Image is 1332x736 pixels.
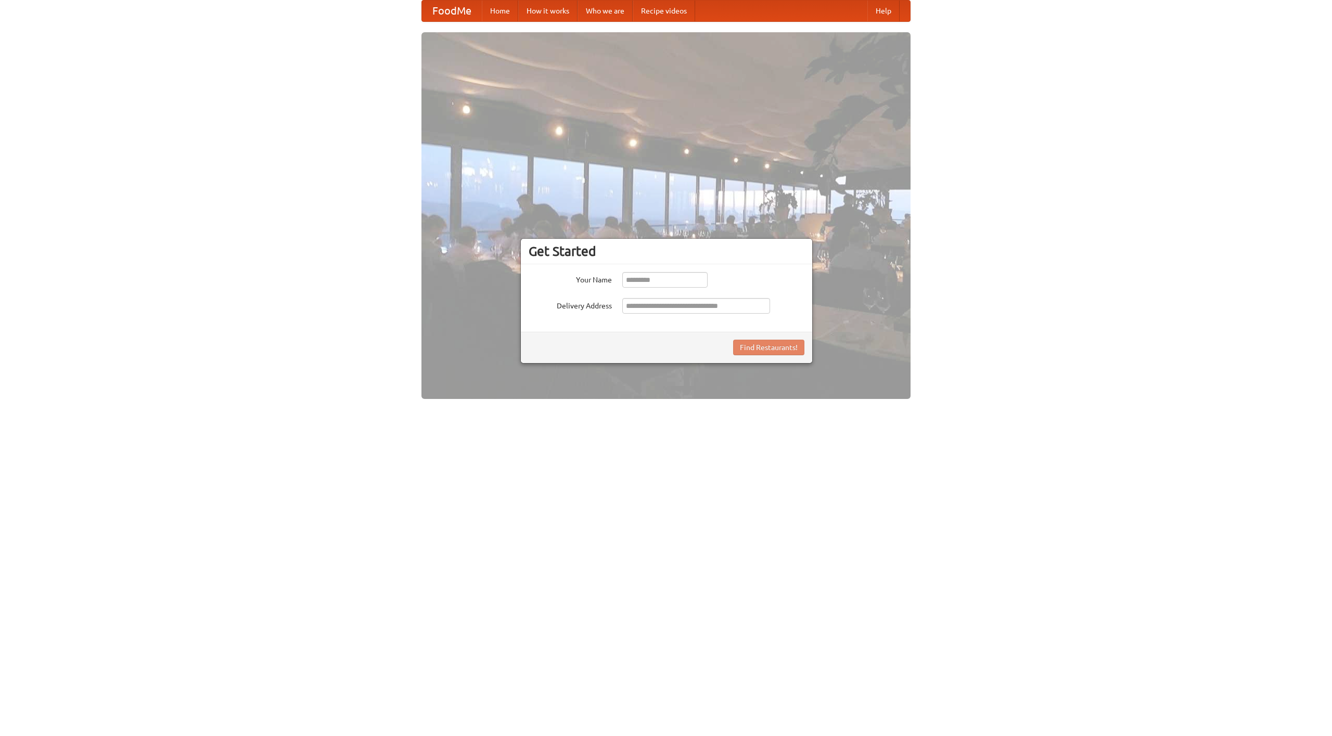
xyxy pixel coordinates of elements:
a: FoodMe [422,1,482,21]
a: How it works [518,1,578,21]
a: Home [482,1,518,21]
a: Help [867,1,900,21]
a: Recipe videos [633,1,695,21]
h3: Get Started [529,243,804,259]
label: Delivery Address [529,298,612,311]
button: Find Restaurants! [733,340,804,355]
label: Your Name [529,272,612,285]
a: Who we are [578,1,633,21]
